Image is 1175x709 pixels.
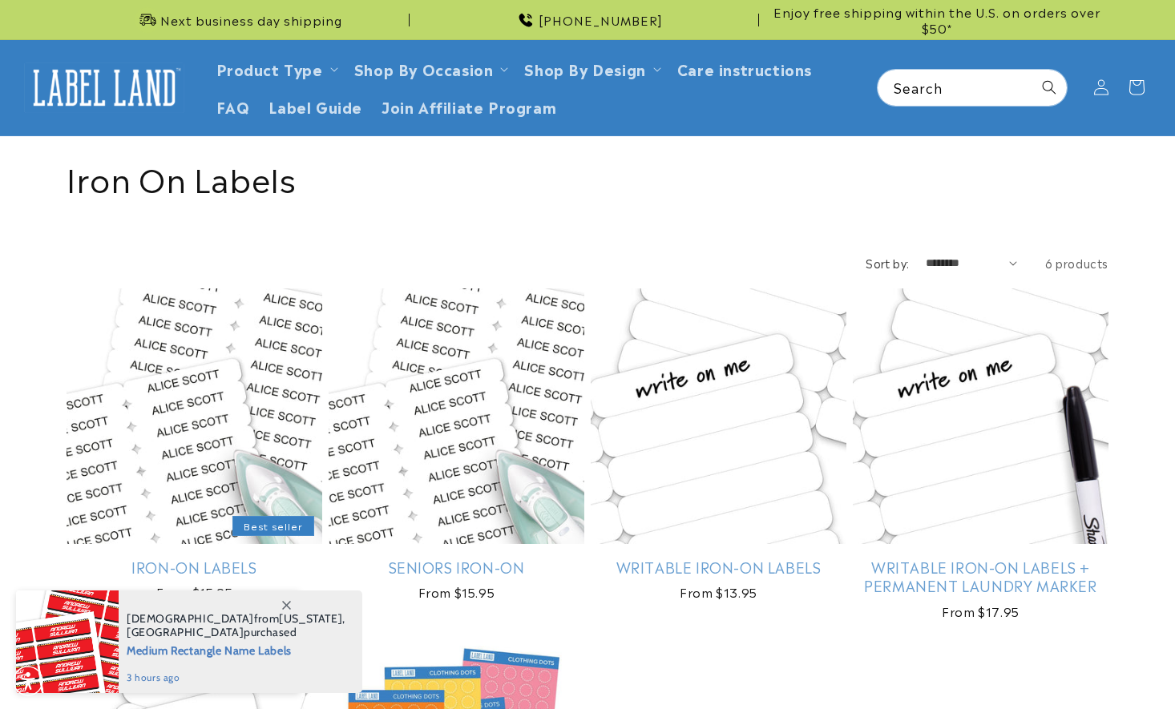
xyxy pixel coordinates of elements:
[216,97,250,115] span: FAQ
[160,12,342,28] span: Next business day shipping
[382,97,556,115] span: Join Affiliate Program
[524,58,645,79] a: Shop By Design
[279,611,342,626] span: [US_STATE]
[345,50,515,87] summary: Shop By Occasion
[24,62,184,112] img: Label Land
[591,558,846,576] a: Writable Iron-On Labels
[1032,70,1067,105] button: Search
[127,625,244,639] span: [GEOGRAPHIC_DATA]
[18,57,191,119] a: Label Land
[515,50,667,87] summary: Shop By Design
[539,12,663,28] span: [PHONE_NUMBER]
[668,50,822,87] a: Care instructions
[67,558,322,576] a: Iron-On Labels
[259,87,372,125] a: Label Guide
[1045,255,1108,271] span: 6 products
[354,59,494,78] span: Shop By Occasion
[329,558,584,576] a: Seniors Iron-On
[269,97,362,115] span: Label Guide
[866,255,909,271] label: Sort by:
[216,58,323,79] a: Product Type
[207,50,345,87] summary: Product Type
[127,611,254,626] span: [DEMOGRAPHIC_DATA]
[765,4,1108,35] span: Enjoy free shipping within the U.S. on orders over $50*
[67,156,1108,198] h1: Iron On Labels
[372,87,566,125] a: Join Affiliate Program
[677,59,812,78] span: Care instructions
[127,612,345,639] span: from , purchased
[853,558,1108,595] a: Writable Iron-On Labels + Permanent Laundry Marker
[207,87,260,125] a: FAQ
